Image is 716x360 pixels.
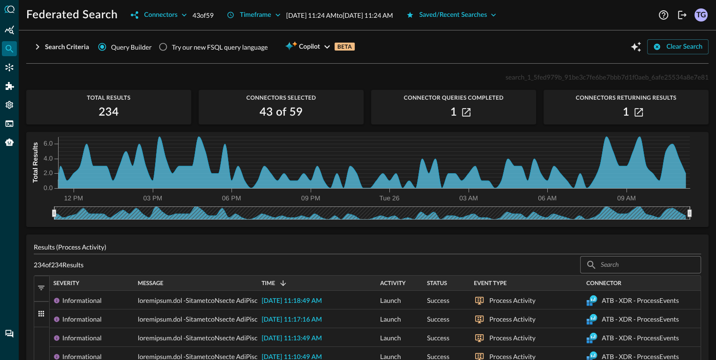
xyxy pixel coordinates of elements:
span: Time [261,280,275,287]
div: FSQL [2,116,17,131]
span: Copilot [299,41,320,53]
div: Federated Search [2,41,17,56]
span: Connector Queries Completed [371,95,536,101]
div: Informational [62,291,102,310]
span: Launch [380,329,401,347]
button: Open Query Copilot [628,39,643,54]
span: Launch [380,291,401,310]
div: Clear Search [666,41,702,53]
div: ATB - XDR - ProcessEvents [602,329,679,347]
h2: 1 [450,105,457,120]
tspan: 03 PM [143,194,162,202]
span: Message [138,280,164,287]
tspan: 6.0 [44,140,53,147]
button: Timeframe [221,7,286,22]
p: [DATE] 11:24 AM to [DATE] 11:24 AM [286,10,393,20]
div: Search Criteria [45,41,89,53]
svg: Azure Log Analytics [586,295,597,306]
svg: Azure Log Analytics [586,332,597,344]
button: Connectors [125,7,192,22]
span: Status [427,280,447,287]
tspan: 03 AM [459,194,478,202]
tspan: 09 AM [617,194,636,202]
span: Event Type [474,280,507,287]
input: Search [601,256,679,273]
span: Success [427,329,449,347]
span: Launch [380,310,401,329]
span: Severity [53,280,79,287]
tspan: 09 PM [301,194,320,202]
h2: 1 [623,105,629,120]
tspan: 06 AM [538,194,557,202]
tspan: 12 PM [64,194,83,202]
div: Settings [2,97,17,112]
tspan: Total Results [31,142,39,183]
button: Logout [675,7,690,22]
div: TG [694,8,708,22]
tspan: 06 PM [222,194,241,202]
button: Help [656,7,671,22]
div: Timeframe [240,9,271,21]
span: [DATE] 11:17:16 AM [261,316,322,323]
div: Saved/Recent Searches [419,9,487,21]
div: ATB - XDR - ProcessEvents [602,310,679,329]
div: Connectors [2,60,17,75]
span: Connector [586,280,621,287]
button: CopilotBETA [279,39,360,54]
div: Chat [2,326,17,341]
span: [DATE] 11:18:49 AM [261,298,322,304]
button: Search Criteria [26,39,95,54]
div: Informational [62,329,102,347]
span: Activity [380,280,405,287]
div: Summary Insights [2,22,17,37]
div: Connectors [144,9,177,21]
h2: 43 of 59 [260,105,303,120]
div: Addons [2,79,17,94]
p: BETA [335,43,355,51]
span: search_1_5fed979b_91be3c7fe6be7bbb7d1f0aeb_6afe25534a8e7e81 [506,73,709,81]
div: Informational [62,310,102,329]
span: Connectors Selected [199,95,364,101]
svg: Azure Log Analytics [586,314,597,325]
p: 43 of 59 [193,10,214,20]
tspan: 2.0 [44,169,53,176]
span: Query Builder [111,42,152,52]
div: ATB - XDR - ProcessEvents [602,291,679,310]
div: Process Activity [489,329,536,347]
div: Process Activity [489,291,536,310]
span: Success [427,310,449,329]
span: Total Results [26,95,191,101]
h2: 234 [99,105,119,120]
div: Query Agent [2,135,17,150]
h1: Federated Search [26,7,118,22]
span: [DATE] 11:13:49 AM [261,335,322,342]
button: Saved/Recent Searches [401,7,502,22]
tspan: 4.0 [44,154,53,162]
p: Results (Process Activity) [34,242,701,252]
button: Clear Search [647,39,709,54]
tspan: Tue 26 [379,194,399,202]
p: 234 of 234 Results [34,260,83,270]
div: Try our new FSQL query language [172,42,268,52]
div: Process Activity [489,310,536,329]
span: Connectors Returning Results [544,95,709,101]
span: Success [427,291,449,310]
tspan: 0.0 [44,184,53,191]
